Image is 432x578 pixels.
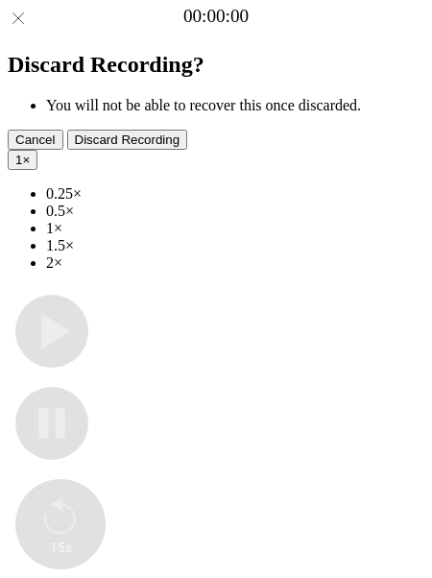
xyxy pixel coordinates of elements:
a: 00:00:00 [183,6,249,27]
li: 1× [46,220,424,237]
li: 0.25× [46,185,424,203]
li: 1.5× [46,237,424,254]
button: Discard Recording [67,130,188,150]
button: 1× [8,150,37,170]
li: 0.5× [46,203,424,220]
button: Cancel [8,130,63,150]
span: 1 [15,153,22,167]
li: 2× [46,254,424,272]
h2: Discard Recording? [8,52,424,78]
li: You will not be able to recover this once discarded. [46,97,424,114]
